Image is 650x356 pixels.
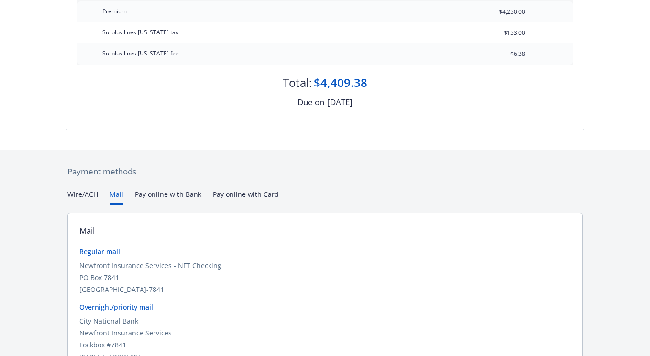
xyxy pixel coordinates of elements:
div: Mail [79,225,95,237]
div: City National Bank [79,316,571,326]
span: Premium [102,7,127,15]
button: Mail [110,189,123,205]
div: Regular mail [79,247,571,257]
button: Pay online with Card [213,189,279,205]
button: Pay online with Bank [135,189,201,205]
div: Newfront Insurance Services [79,328,571,338]
div: [GEOGRAPHIC_DATA]-7841 [79,284,571,294]
input: 0.00 [469,47,531,61]
div: Overnight/priority mail [79,302,571,312]
span: Surplus lines [US_STATE] fee [102,49,179,57]
div: Newfront Insurance Services - NFT Checking [79,260,571,270]
div: $4,409.38 [314,75,367,91]
input: 0.00 [469,5,531,19]
div: PO Box 7841 [79,272,571,282]
button: Wire/ACH [67,189,98,205]
input: 0.00 [469,26,531,40]
div: Total: [283,75,312,91]
div: Due on [297,96,324,108]
span: Surplus lines [US_STATE] tax [102,28,178,36]
div: Lockbox #7841 [79,340,571,350]
div: Payment methods [67,165,583,178]
div: [DATE] [327,96,353,108]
